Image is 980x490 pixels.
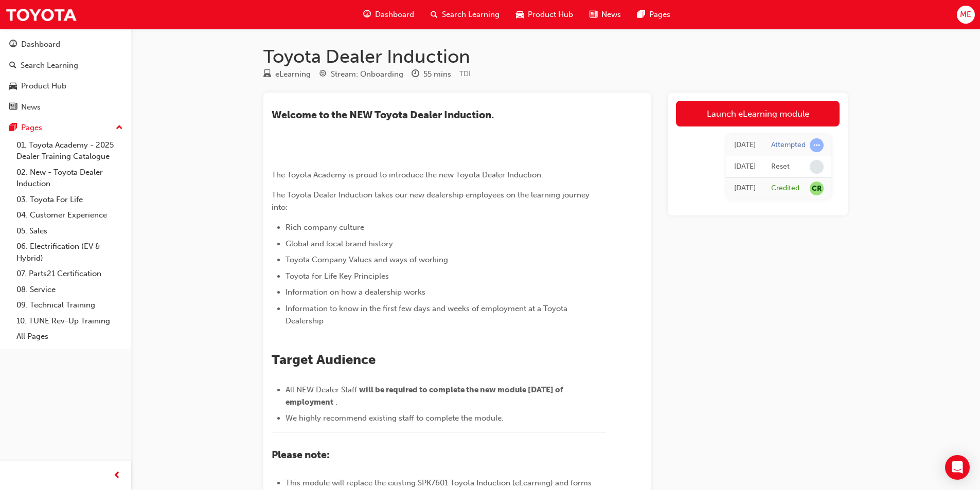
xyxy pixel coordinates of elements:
[771,184,799,193] div: Credited
[9,123,17,133] span: pages-icon
[375,9,414,21] span: Dashboard
[272,190,592,212] span: The Toyota Dealer Induction takes our new dealership employees on the learning journey into:
[12,282,127,298] a: 08. Service
[442,9,500,21] span: Search Learning
[319,70,327,79] span: target-icon
[590,8,597,21] span: news-icon
[21,60,78,71] div: Search Learning
[649,9,670,21] span: Pages
[263,70,271,79] span: learningResourceType_ELEARNING-icon
[810,138,824,152] span: learningRecordVerb_ATTEMPT-icon
[601,9,621,21] span: News
[581,4,629,25] a: news-iconNews
[734,161,756,173] div: Thu Aug 14 2025 14:33:56 GMT+1000 (Australian Eastern Standard Time)
[12,297,127,313] a: 09. Technical Training
[945,455,970,480] div: Open Intercom Messenger
[116,121,123,135] span: up-icon
[363,8,371,21] span: guage-icon
[4,35,127,54] a: Dashboard
[12,313,127,329] a: 10. TUNE Rev-Up Training
[771,140,806,150] div: Attempted
[272,109,494,121] span: ​Welcome to the NEW Toyota Dealer Induction.
[412,70,419,79] span: clock-icon
[960,9,971,21] span: ME
[9,61,16,70] span: search-icon
[4,56,127,75] a: Search Learning
[423,68,451,80] div: 55 mins
[734,139,756,151] div: Thu Aug 14 2025 14:33:59 GMT+1000 (Australian Eastern Standard Time)
[4,33,127,118] button: DashboardSearch LearningProduct HubNews
[263,68,311,81] div: Type
[286,287,425,297] span: Information on how a dealership works
[286,304,569,325] span: Information to know in the first few days and weeks of employment at a Toyota Dealership
[9,82,17,91] span: car-icon
[272,352,376,368] span: Target Audience
[9,103,17,112] span: news-icon
[286,385,357,394] span: All NEW Dealer Staff
[9,40,17,49] span: guage-icon
[12,223,127,239] a: 05. Sales
[810,160,824,174] span: learningRecordVerb_NONE-icon
[21,101,41,113] div: News
[5,3,77,26] img: Trak
[12,192,127,208] a: 03. Toyota For Life
[629,4,679,25] a: pages-iconPages
[21,80,66,92] div: Product Hub
[286,385,565,407] span: will be required to complete the new module [DATE] of employment
[21,122,42,134] div: Pages
[412,68,451,81] div: Duration
[272,449,330,461] span: Please note:
[331,68,403,80] div: Stream: Onboarding
[272,170,543,179] span: The Toyota Academy is proud to introduce the new Toyota Dealer Induction.
[957,6,975,24] button: ME
[431,8,438,21] span: search-icon
[4,77,127,96] a: Product Hub
[459,69,471,78] span: Learning resource code
[275,68,311,80] div: eLearning
[113,469,121,482] span: prev-icon
[637,8,645,21] span: pages-icon
[286,271,389,281] span: Toyota for Life Key Principles
[12,165,127,192] a: 02. New - Toyota Dealer Induction
[12,239,127,266] a: 06. Electrification (EV & Hybrid)
[4,118,127,137] button: Pages
[508,4,581,25] a: car-iconProduct Hub
[676,101,840,126] a: Launch eLearning module
[355,4,422,25] a: guage-iconDashboard
[263,45,848,68] h1: Toyota Dealer Induction
[516,8,524,21] span: car-icon
[422,4,508,25] a: search-iconSearch Learning
[319,68,403,81] div: Stream
[810,182,824,195] span: null-icon
[286,223,364,232] span: Rich company culture
[12,137,127,165] a: 01. Toyota Academy - 2025 Dealer Training Catalogue
[286,413,504,423] span: We highly recommend existing staff to complete the module.
[528,9,573,21] span: Product Hub
[286,239,393,248] span: Global and local brand history
[335,397,337,407] span: .
[12,207,127,223] a: 04. Customer Experience
[12,266,127,282] a: 07. Parts21 Certification
[286,255,448,264] span: Toyota Company Values and ways of working
[4,98,127,117] a: News
[12,329,127,344] a: All Pages
[771,162,790,172] div: Reset
[21,39,60,50] div: Dashboard
[734,183,756,194] div: Wed Oct 18 2023 22:00:00 GMT+1000 (Australian Eastern Standard Time)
